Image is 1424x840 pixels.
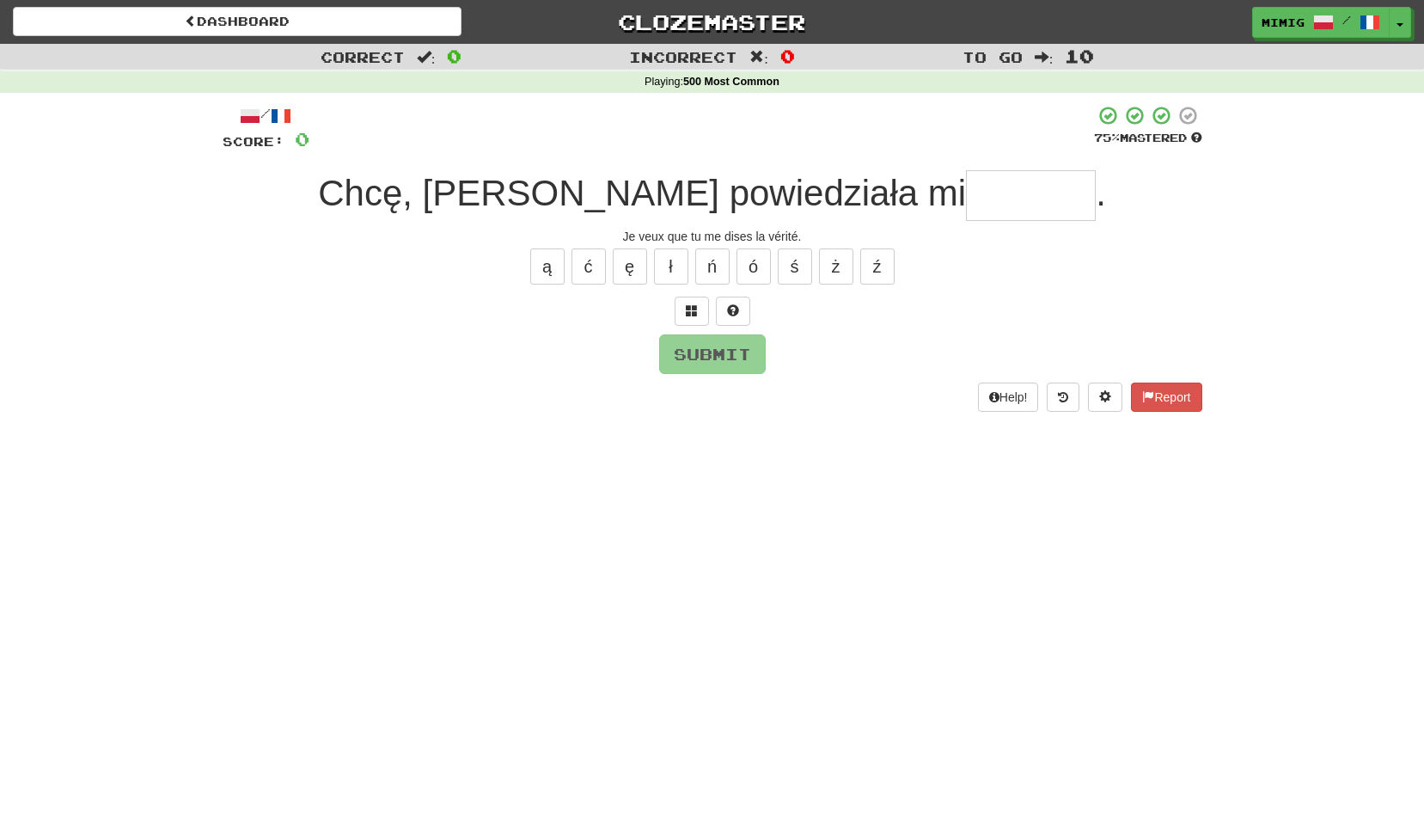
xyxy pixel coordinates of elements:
div: / [223,105,309,126]
button: Switch sentence to multiple choice alt+p [675,297,709,326]
span: Correct [321,48,405,65]
span: : [1035,50,1054,64]
span: Score: [223,134,284,149]
button: Help! [978,383,1039,412]
span: / [1342,14,1351,26]
button: ó [736,248,771,285]
button: Report [1131,383,1201,412]
button: ą [530,248,565,285]
button: ę [613,248,647,285]
button: ł [654,248,688,285]
button: Submit [659,334,766,374]
span: : [417,50,436,64]
div: Je veux que tu me dises la vérité. [223,228,1202,245]
button: ś [778,248,812,285]
button: ź [860,248,895,285]
button: ń [695,248,730,285]
strong: 500 Most Common [683,76,779,88]
span: MimiG [1262,15,1305,30]
span: . [1096,173,1106,213]
a: Clozemaster [487,7,936,37]
span: 0 [780,46,795,66]
a: Dashboard [13,7,461,36]
span: : [749,50,768,64]
button: Single letter hint - you only get 1 per sentence and score half the points! alt+h [716,297,750,326]
span: 75 % [1094,131,1120,144]
span: 10 [1065,46,1094,66]
button: Round history (alt+y) [1047,383,1079,412]
span: Chcę, [PERSON_NAME] powiedziała mi [318,173,966,213]
span: To go [963,48,1023,65]
span: Incorrect [629,48,737,65]
div: Mastered [1094,131,1202,146]
span: 0 [295,128,309,150]
button: ć [571,248,606,285]
span: 0 [447,46,461,66]
a: MimiG / [1252,7,1390,38]
button: ż [819,248,853,285]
